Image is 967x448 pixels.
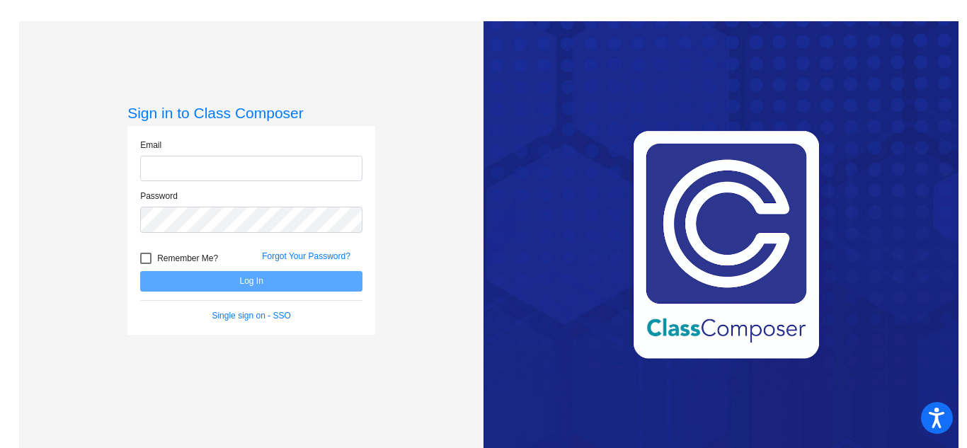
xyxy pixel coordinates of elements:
[127,104,375,122] h3: Sign in to Class Composer
[157,250,218,267] span: Remember Me?
[262,251,350,261] a: Forgot Your Password?
[140,190,178,202] label: Password
[212,311,290,321] a: Single sign on - SSO
[140,271,362,292] button: Log In
[140,139,161,151] label: Email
